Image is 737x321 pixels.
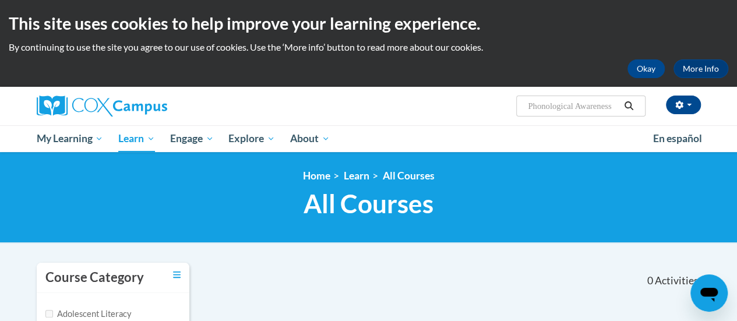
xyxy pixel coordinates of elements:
span: Engage [170,132,214,146]
div: Main menu [28,125,710,152]
a: En español [646,126,710,151]
a: More Info [673,59,728,78]
p: By continuing to use the site you agree to our use of cookies. Use the ‘More info’ button to read... [9,41,728,54]
a: Toggle collapse [173,269,181,281]
a: Cox Campus [37,96,246,117]
iframe: Button to launch messaging window [690,274,728,312]
a: Engage [163,125,221,152]
span: En español [653,132,702,144]
h3: Course Category [45,269,144,287]
a: Learn [344,170,369,182]
a: All Courses [383,170,435,182]
a: Learn [111,125,163,152]
span: 0 [647,274,653,287]
span: All Courses [304,188,433,219]
input: Search Courses [527,99,620,113]
span: Explore [228,132,275,146]
h2: This site uses cookies to help improve your learning experience. [9,12,728,35]
img: Cox Campus [37,96,167,117]
a: Home [303,170,330,182]
span: Activities [655,274,699,287]
a: About [283,125,337,152]
span: My Learning [36,132,103,146]
input: Checkbox for Options [45,310,53,318]
label: Adolescent Literacy [45,308,132,320]
a: My Learning [29,125,111,152]
span: About [290,132,330,146]
a: Explore [221,125,283,152]
button: Okay [627,59,665,78]
button: Account Settings [666,96,701,114]
button: Search [620,99,637,113]
span: Learn [118,132,155,146]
